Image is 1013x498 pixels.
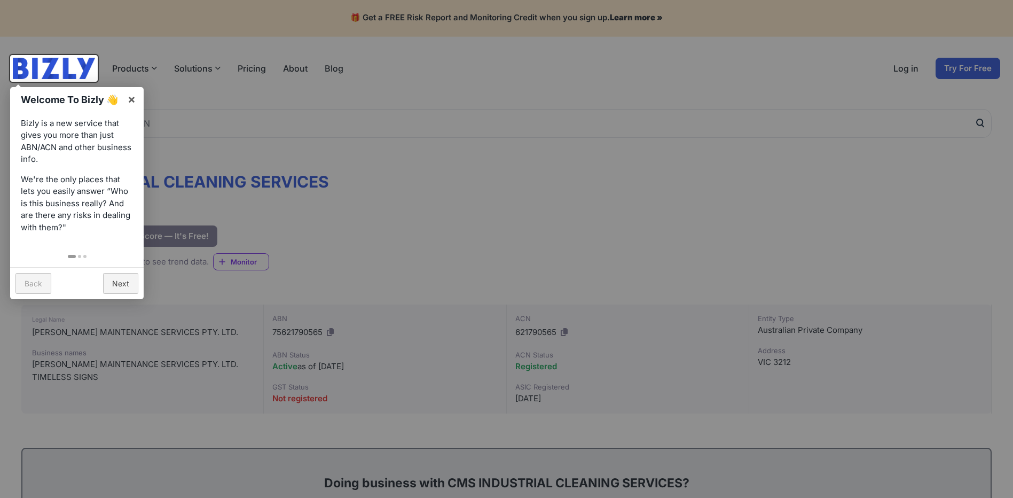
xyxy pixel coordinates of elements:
[15,273,51,294] a: Back
[21,118,133,166] p: Bizly is a new service that gives you more than just ABN/ACN and other business info.
[21,174,133,234] p: We're the only places that lets you easily answer “Who is this business really? And are there any...
[120,87,144,111] a: ×
[103,273,138,294] a: Next
[21,92,122,107] h1: Welcome To Bizly 👋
